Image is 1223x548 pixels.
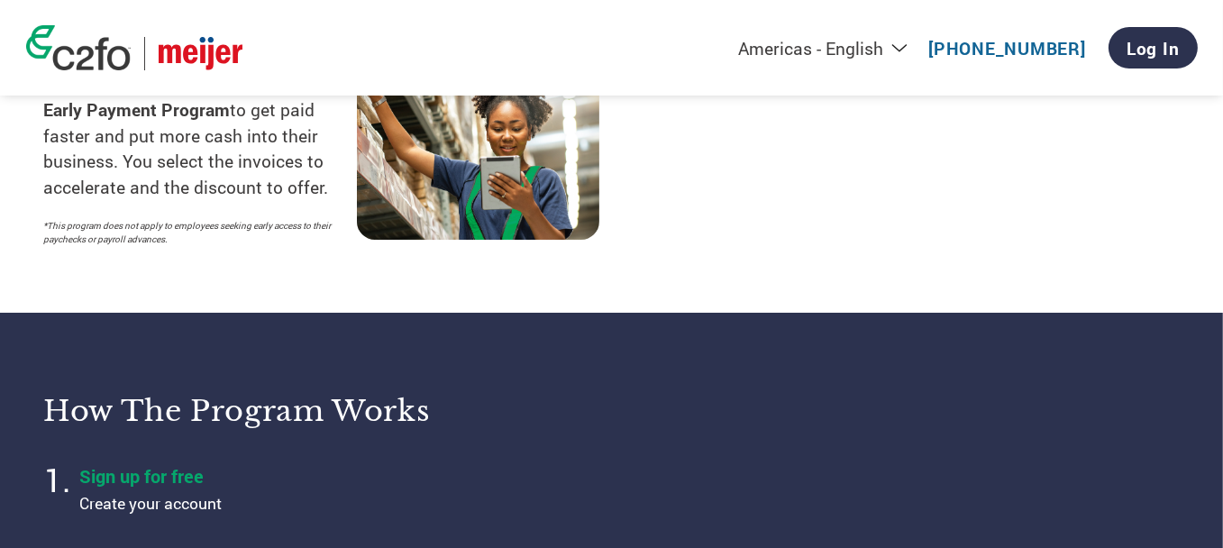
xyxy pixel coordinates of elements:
[43,393,589,429] h3: How the program works
[79,492,530,516] p: Create your account
[928,37,1086,59] a: [PHONE_NUMBER]
[159,37,242,70] img: Meijer
[43,219,339,246] p: *This program does not apply to employees seeking early access to their paychecks or payroll adva...
[26,25,131,70] img: c2fo logo
[43,72,338,121] strong: Meijer Early Payment Program
[43,71,357,201] p: Suppliers choose C2FO and the to get paid faster and put more cash into their business. You selec...
[1109,27,1198,68] a: Log In
[357,62,599,240] img: supply chain worker
[79,464,530,488] h4: Sign up for free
